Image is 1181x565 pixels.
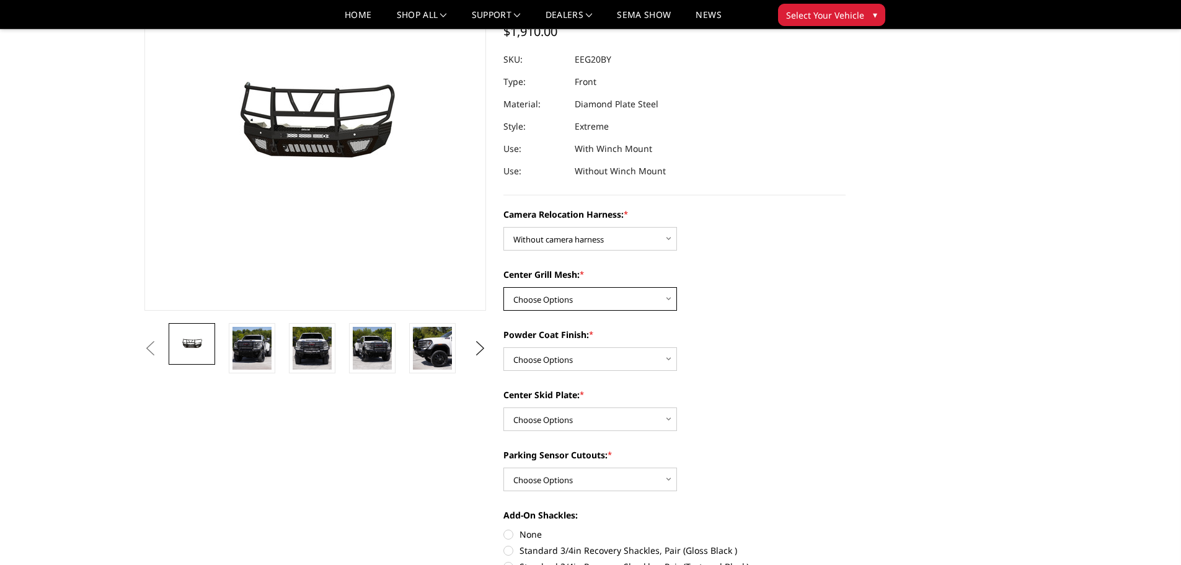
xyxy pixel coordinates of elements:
a: SEMA Show [617,11,671,29]
dt: Style: [503,115,565,138]
dd: Extreme [575,115,609,138]
dd: Front [575,71,596,93]
dd: EEG20BY [575,48,611,71]
label: Camera Relocation Harness: [503,208,846,221]
span: ▾ [873,8,877,21]
span: $1,910.00 [503,23,557,40]
label: Powder Coat Finish: [503,328,846,341]
img: 2020-2023 GMC 2500-3500 - T2 Series - Extreme Front Bumper (receiver or winch) [172,335,211,354]
a: Support [472,11,521,29]
img: 2020-2023 GMC 2500-3500 - T2 Series - Extreme Front Bumper (receiver or winch) [353,327,392,370]
a: Home [345,11,371,29]
span: Select Your Vehicle [786,9,864,22]
button: Previous [141,339,160,358]
img: 2020-2023 GMC 2500-3500 - T2 Series - Extreme Front Bumper (receiver or winch) [413,327,452,370]
dt: Use: [503,160,565,182]
label: Add-On Shackles: [503,509,846,522]
a: Dealers [546,11,593,29]
button: Select Your Vehicle [778,4,885,26]
a: News [696,11,721,29]
label: Center Grill Mesh: [503,268,846,281]
label: Parking Sensor Cutouts: [503,448,846,461]
label: Standard 3/4in Recovery Shackles, Pair (Gloss Black ) [503,544,846,557]
img: 2020-2023 GMC 2500-3500 - T2 Series - Extreme Front Bumper (receiver or winch) [293,327,332,370]
dt: SKU: [503,48,565,71]
a: shop all [397,11,447,29]
dd: With Winch Mount [575,138,652,160]
dd: Without Winch Mount [575,160,666,182]
label: None [503,528,846,541]
img: 2020-2023 GMC 2500-3500 - T2 Series - Extreme Front Bumper (receiver or winch) [232,327,272,370]
label: Center Skid Plate: [503,388,846,401]
dt: Use: [503,138,565,160]
dt: Type: [503,71,565,93]
dd: Diamond Plate Steel [575,93,658,115]
button: Next [471,339,489,358]
dt: Material: [503,93,565,115]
